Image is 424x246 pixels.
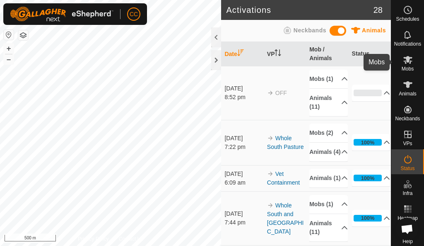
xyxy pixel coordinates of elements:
img: arrow [267,90,274,96]
img: Gallagher Logo [10,7,113,22]
p-accordion-header: Mobs (1) [309,70,348,88]
th: Mob / Animals [306,42,348,66]
span: 28 [373,4,383,16]
div: [DATE] [224,170,263,178]
p-sorticon: Activate to sort [275,51,281,57]
span: CC [130,10,138,19]
p-accordion-header: Animals (11) [309,214,348,241]
a: Whole South and [GEOGRAPHIC_DATA] [267,202,304,235]
span: Heatmap [397,216,418,221]
button: – [4,54,14,64]
span: Notifications [394,41,421,46]
p-sorticon: Activate to sort [237,51,244,57]
div: 7:44 pm [224,218,263,227]
a: Contact Us [119,235,143,243]
a: Whole South Pasture [267,135,304,150]
a: Open chat [396,218,418,240]
img: arrow [267,170,274,177]
p-accordion-header: 100% [352,210,390,227]
span: Help [402,239,413,244]
span: Status [400,166,414,171]
th: Date [221,42,263,66]
p-accordion-header: Animals (4) [309,143,348,161]
span: Infra [402,191,412,196]
p-accordion-header: Animals (11) [309,89,348,116]
span: Neckbands [294,27,326,34]
p-accordion-header: Mobs (2) [309,124,348,142]
div: 6:09 am [224,178,263,187]
a: Vet Containment [267,170,300,186]
button: + [4,44,14,54]
p-accordion-header: 100% [352,134,390,151]
img: arrow [267,135,274,141]
div: 0% [354,90,382,96]
div: 8:52 pm [224,93,263,102]
span: OFF [275,90,287,96]
div: [DATE] [224,134,263,143]
div: 7:22 pm [224,143,263,151]
p-accordion-header: Animals (1) [309,169,348,188]
span: VPs [403,141,412,146]
button: Reset Map [4,30,14,40]
p-accordion-header: 100% [352,170,390,186]
th: Status [349,42,391,66]
div: 100% [361,139,375,146]
h2: Activations [226,5,373,15]
div: 100% [354,175,382,181]
div: [DATE] [224,209,263,218]
div: 100% [361,174,375,182]
img: arrow [267,202,274,209]
span: Schedules [396,17,419,22]
span: Animals [362,27,386,34]
div: [DATE] [224,84,263,93]
div: 100% [354,215,382,222]
div: 100% [361,214,375,222]
button: Map Layers [18,30,28,40]
a: Privacy Policy [78,235,109,243]
span: Mobs [402,66,414,71]
span: Animals [399,91,417,96]
span: Neckbands [395,116,420,121]
p-accordion-header: Mobs (1) [309,195,348,214]
th: VP [264,42,306,66]
div: 100% [354,139,382,146]
p-accordion-header: 0% [352,85,390,101]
